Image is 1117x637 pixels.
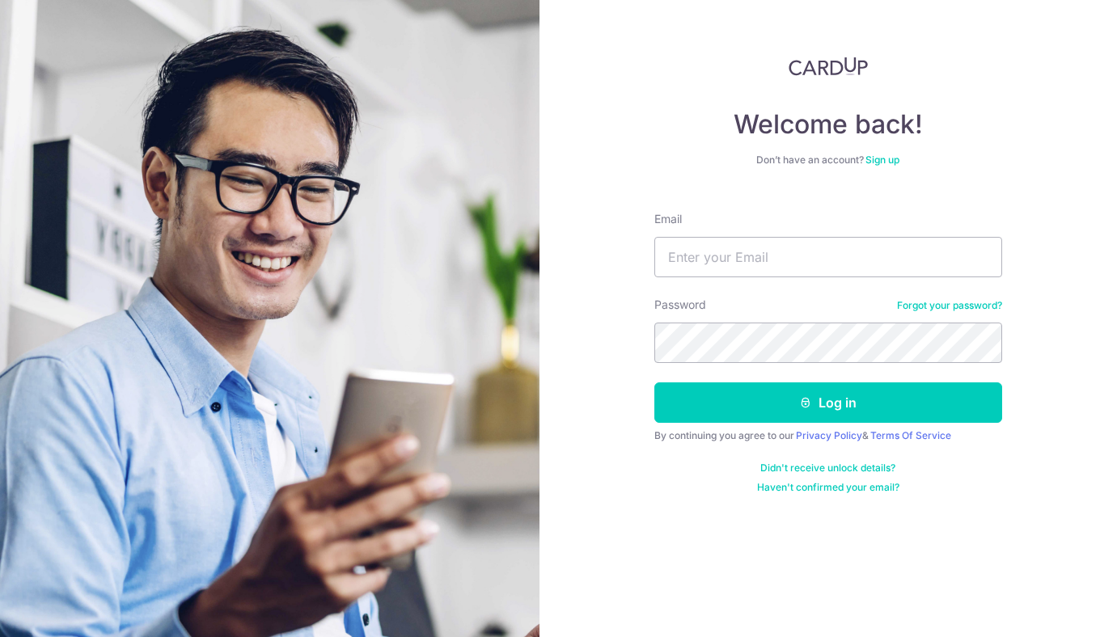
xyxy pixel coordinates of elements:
[796,429,862,441] a: Privacy Policy
[760,462,895,475] a: Didn't receive unlock details?
[654,297,706,313] label: Password
[654,154,1002,167] div: Don’t have an account?
[757,481,899,494] a: Haven't confirmed your email?
[897,299,1002,312] a: Forgot your password?
[789,57,868,76] img: CardUp Logo
[870,429,951,441] a: Terms Of Service
[654,237,1002,277] input: Enter your Email
[865,154,899,166] a: Sign up
[654,108,1002,141] h4: Welcome back!
[654,382,1002,423] button: Log in
[654,211,682,227] label: Email
[654,429,1002,442] div: By continuing you agree to our &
